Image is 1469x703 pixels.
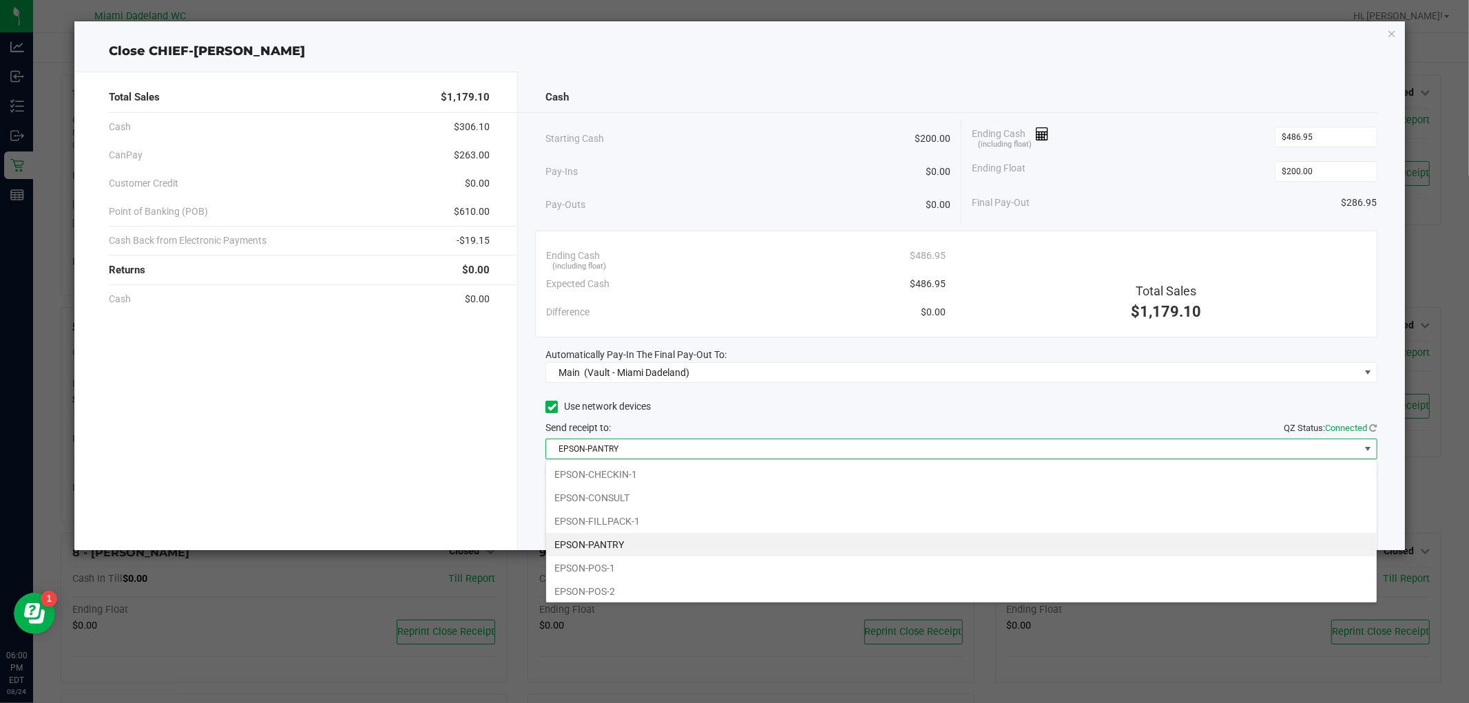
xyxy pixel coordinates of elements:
[109,255,490,285] div: Returns
[109,120,131,134] span: Cash
[454,120,490,134] span: $306.10
[545,90,569,105] span: Cash
[546,249,600,263] span: Ending Cash
[553,261,607,273] span: (including float)
[972,127,1049,147] span: Ending Cash
[584,367,689,378] span: (Vault - Miami Dadeland)
[921,305,946,319] span: $0.00
[457,233,490,248] span: -$19.15
[559,367,580,378] span: Main
[454,204,490,219] span: $610.00
[915,132,950,146] span: $200.00
[546,486,1377,510] li: EPSON-CONSULT
[1342,196,1377,210] span: $286.95
[546,439,1359,459] span: EPSON-PANTRY
[546,277,610,291] span: Expected Cash
[910,277,946,291] span: $486.95
[441,90,490,105] span: $1,179.10
[545,198,585,212] span: Pay-Outs
[910,249,946,263] span: $486.95
[546,463,1377,486] li: EPSON-CHECKIN-1
[1326,423,1368,433] span: Connected
[465,176,490,191] span: $0.00
[545,399,651,414] label: Use network devices
[926,165,950,179] span: $0.00
[546,533,1377,556] li: EPSON-PANTRY
[109,90,160,105] span: Total Sales
[462,262,490,278] span: $0.00
[546,580,1377,603] li: EPSON-POS-2
[1284,423,1377,433] span: QZ Status:
[978,139,1032,151] span: (including float)
[109,204,208,219] span: Point of Banking (POB)
[454,148,490,162] span: $263.00
[109,292,131,306] span: Cash
[14,593,55,634] iframe: Resource center
[545,165,578,179] span: Pay-Ins
[41,591,57,607] iframe: Resource center unread badge
[1136,284,1196,298] span: Total Sales
[74,42,1404,61] div: Close CHIEF-[PERSON_NAME]
[109,148,143,162] span: CanPay
[546,305,590,319] span: Difference
[546,510,1377,533] li: EPSON-FILLPACK-1
[545,422,611,433] span: Send receipt to:
[545,349,727,360] span: Automatically Pay-In The Final Pay-Out To:
[972,161,1025,182] span: Ending Float
[465,292,490,306] span: $0.00
[545,132,604,146] span: Starting Cash
[109,233,267,248] span: Cash Back from Electronic Payments
[972,196,1030,210] span: Final Pay-Out
[1131,303,1201,320] span: $1,179.10
[546,556,1377,580] li: EPSON-POS-1
[109,176,178,191] span: Customer Credit
[926,198,950,212] span: $0.00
